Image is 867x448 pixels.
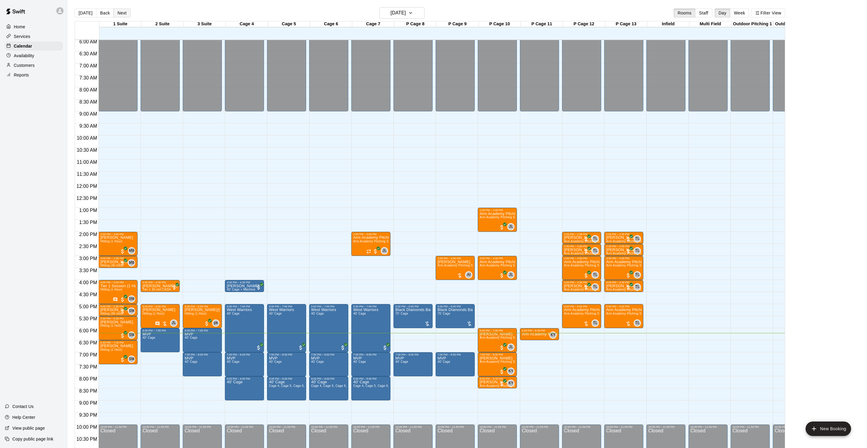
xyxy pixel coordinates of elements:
[75,8,96,17] button: [DATE]
[128,307,135,315] div: Steve Malvagna
[183,304,222,328] div: 5:00 PM – 6:00 PM: Hitting (1 Hour)
[78,220,99,225] span: 1:30 PM
[256,285,262,291] span: All customers have paid
[269,360,281,363] span: 40' Cage
[583,248,589,254] span: All customers have paid
[635,272,640,278] span: TL
[14,43,32,49] p: Calendar
[100,240,122,243] span: Hitting (1 Hour)
[351,304,390,352] div: 5:00 PM – 7:00 PM: West Warriors
[480,353,515,356] div: 7:00 PM – 8:00 PM
[606,312,676,315] span: Arm Academy Pitching Session 1 Hour - Pitching
[5,32,63,41] div: Services
[510,223,514,230] span: Johnnie Larossa
[142,288,171,291] span: Tier 1 30 min CASH
[593,248,598,254] span: TL
[510,271,514,278] span: Johnnie Larossa
[395,312,408,315] span: 75' Cage
[78,63,99,68] span: 7:00 AM
[215,319,219,327] span: phillip krpata
[128,247,135,254] div: Mike Badala
[100,312,122,315] span: Hitting (30 min)
[352,21,394,27] div: Cage 7
[120,309,126,315] span: All customers have paid
[436,256,475,280] div: 3:00 PM – 4:00 PM: Arm Academy Pitching Session 1 Hour - Pitching
[78,352,99,357] span: 7:00 PM
[128,259,135,266] div: Mike Badala
[75,135,99,141] span: 10:00 AM
[130,247,135,254] span: Mike Badala
[606,281,642,284] div: 4:00 PM – 4:30 PM
[311,353,346,356] div: 7:00 PM – 8:00 PM
[269,305,304,308] div: 5:00 PM – 7:00 PM
[635,284,640,290] span: TL
[310,21,352,27] div: Cage 6
[351,352,390,376] div: 7:00 PM – 8:00 PM: MVP
[98,256,138,268] div: 3:00 PM – 3:30 PM: Hitting (30 min)
[625,272,631,278] span: All customers have paid
[100,233,136,236] div: 2:00 PM – 3:00 PM
[78,340,99,345] span: 6:30 PM
[227,281,262,284] div: 4:00 PM – 4:30 PM
[522,329,557,332] div: 6:00 PM – 6:30 PM
[96,8,114,17] button: Back
[689,21,732,27] div: Multi Field
[141,304,180,328] div: 5:00 PM – 6:00 PM: Hitting (1 Hour)
[594,283,599,291] span: Tyler Levine
[353,240,423,243] span: Arm Academy Pitching Session 1 Hour - Pitching
[390,9,406,17] h6: [DATE]
[141,21,184,27] div: 2 Suite
[184,21,226,27] div: 3 Suite
[100,257,136,260] div: 3:00 PM – 3:30 PM
[75,196,98,201] span: 12:30 PM
[185,353,220,356] div: 7:00 PM – 8:00 PM
[634,247,641,254] div: Tyler Levine
[562,304,601,328] div: 5:00 PM – 6:00 PM: Arm Academy Pitching Session 1 Hour
[625,285,631,291] span: All customers have paid
[185,336,197,339] span: 40' Cage
[605,21,647,27] div: P Cage 13
[606,240,676,243] span: Arm Academy Pitching Session 30 min - Pitching
[268,21,310,27] div: Cage 5
[592,235,599,242] div: Tyler Levine
[480,264,549,267] span: Arm Academy Pitching Session 1 Hour - Pitching
[120,333,126,339] span: All customers have paid
[606,245,642,248] div: 2:30 PM – 3:00 PM
[98,340,138,364] div: 6:30 PM – 7:30 PM: Jack Hallam
[625,236,631,242] span: All customers have paid
[478,256,517,280] div: 3:00 PM – 4:00 PM: Arm Academy Pitching Session 1 Hour
[14,53,34,59] p: Availability
[78,292,99,297] span: 4:30 PM
[113,297,118,302] svg: Has notes
[636,283,641,291] span: Tyler Levine
[227,305,262,308] div: 5:00 PM – 7:00 PM
[5,42,63,51] div: Calendar
[478,328,517,352] div: 6:00 PM – 7:00 PM: Arm Academy Pitching Session 1 Hour - Pitching
[227,288,255,291] span: 40’ Cage + Machine
[437,257,473,260] div: 3:00 PM – 4:00 PM
[100,288,122,291] span: Hitting (1 Hour)
[75,184,98,189] span: 12:00 PM
[120,297,126,303] span: All customers have paid
[594,271,599,278] span: Tyler Levine
[383,247,388,254] span: Johnnie Larossa
[225,304,264,352] div: 5:00 PM – 7:00 PM: West Warriors
[606,257,642,260] div: 3:00 PM – 4:00 PM
[212,319,219,327] div: phillip krpata
[634,235,641,242] div: Tyler Levine
[606,233,642,236] div: 2:00 PM – 2:30 PM
[155,321,160,326] svg: Has notes
[129,260,135,266] span: MB
[437,264,507,267] span: Arm Academy Pitching Session 1 Hour - Pitching
[467,272,471,278] span: AI
[5,70,63,79] div: Reports
[395,353,431,356] div: 7:00 PM – 8:00 PM
[549,331,557,339] div: Kyle Young
[298,345,304,351] span: All customers have paid
[635,248,640,254] span: TL
[120,357,126,363] span: All customers have paid
[78,268,99,273] span: 3:30 PM
[774,21,816,27] div: Outdoor Pitching 2
[204,321,210,327] span: All customers have paid
[366,249,371,254] span: Recurring event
